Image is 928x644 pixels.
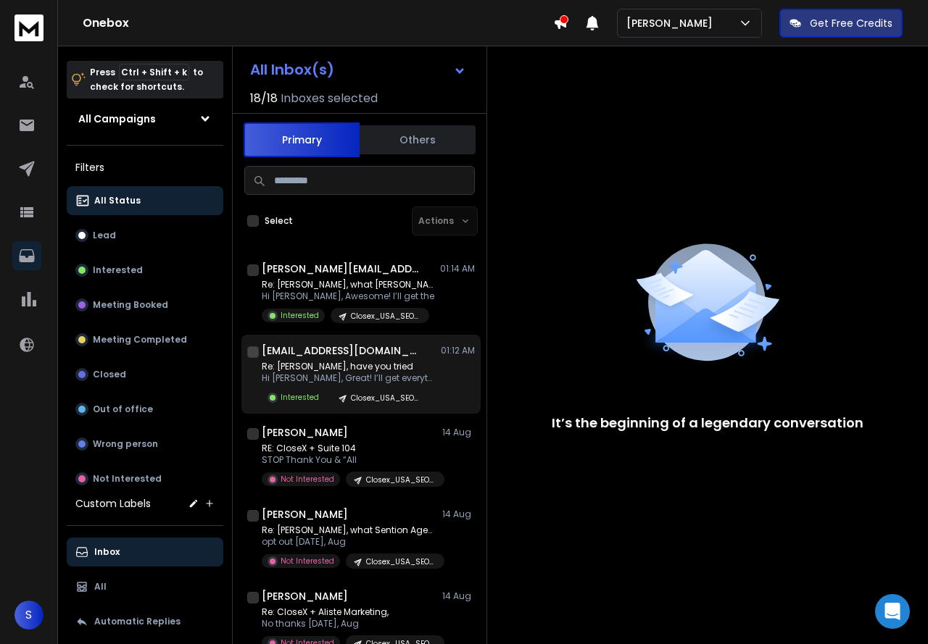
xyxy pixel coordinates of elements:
span: Ctrl + Shift + k [119,64,189,80]
p: Re: CloseX + Aliste Marketing, [262,606,436,618]
button: Automatic Replies [67,607,223,636]
h1: [EMAIL_ADDRESS][DOMAIN_NAME] [262,343,421,358]
button: All [67,572,223,601]
button: Wrong person [67,430,223,459]
p: It’s the beginning of a legendary conversation [552,413,863,433]
button: Interested [67,256,223,285]
div: Open Intercom Messenger [875,594,910,629]
button: Others [360,124,476,156]
p: Re: [PERSON_NAME], what [PERSON_NAME] might [262,279,436,290]
p: Not Interested [281,474,334,485]
p: Press to check for shortcuts. [90,65,203,94]
p: Out of office [93,403,153,415]
p: [PERSON_NAME] [626,16,718,30]
p: All [94,581,107,593]
button: Meeting Booked [67,290,223,319]
p: Closex_USA_SEO_[DATE] [366,474,436,485]
h1: Onebox [83,14,553,32]
p: Get Free Credits [810,16,892,30]
p: 01:14 AM [440,263,475,275]
p: Automatic Replies [94,616,181,627]
p: 14 Aug [442,427,475,438]
button: Lead [67,221,223,250]
button: All Status [67,186,223,215]
p: Meeting Completed [93,334,187,346]
h1: All Inbox(s) [250,62,334,77]
p: STOP Thank You & “All [262,454,436,466]
button: All Inbox(s) [239,55,478,84]
p: Closex_USA_SEO_[DATE] [351,311,420,322]
p: Closex_USA_SEO_[DATE] [351,393,420,403]
h1: [PERSON_NAME] [262,589,348,603]
p: Wrong person [93,438,158,450]
span: 18 / 18 [250,90,278,107]
p: Interested [281,392,319,403]
p: All Status [94,195,141,206]
p: 14 Aug [442,590,475,602]
p: Not Interested [281,556,334,566]
button: Not Interested [67,464,223,493]
p: RE: CloseX + Suite 104 [262,443,436,454]
p: Re: [PERSON_NAME], what Sention Agency [262,524,436,536]
h1: All Campaigns [78,112,156,126]
h1: [PERSON_NAME][EMAIL_ADDRESS][DOMAIN_NAME] [262,262,421,276]
p: Closed [93,369,126,380]
button: Meeting Completed [67,325,223,354]
h3: Filters [67,157,223,177]
h3: Inboxes selected [281,90,378,107]
img: logo [14,14,43,41]
button: Closed [67,360,223,389]
h1: [PERSON_NAME] [262,507,348,522]
p: 14 Aug [442,509,475,520]
p: Hi [PERSON_NAME], Great! I’ll get everything [262,372,436,384]
p: 01:12 AM [441,345,475,356]
button: Primary [244,122,360,157]
p: Not Interested [93,473,162,485]
p: No thanks [DATE], Aug [262,618,436,630]
button: S [14,601,43,630]
h3: Custom Labels [75,496,151,511]
button: Out of office [67,395,223,424]
p: Inbox [94,546,120,558]
p: Lead [93,230,116,241]
label: Select [265,215,293,227]
p: Hi [PERSON_NAME], Awesome! I’ll get the [262,290,436,302]
p: Interested [93,264,143,276]
p: opt out [DATE], Aug [262,536,436,548]
button: Inbox [67,538,223,566]
h1: [PERSON_NAME] [262,425,348,440]
p: Interested [281,310,319,321]
p: Closex_USA_SEO_[DATE] [366,556,436,567]
button: Get Free Credits [779,9,903,38]
p: Meeting Booked [93,299,168,311]
p: Re: [PERSON_NAME], have you tried [262,361,436,372]
button: All Campaigns [67,104,223,133]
